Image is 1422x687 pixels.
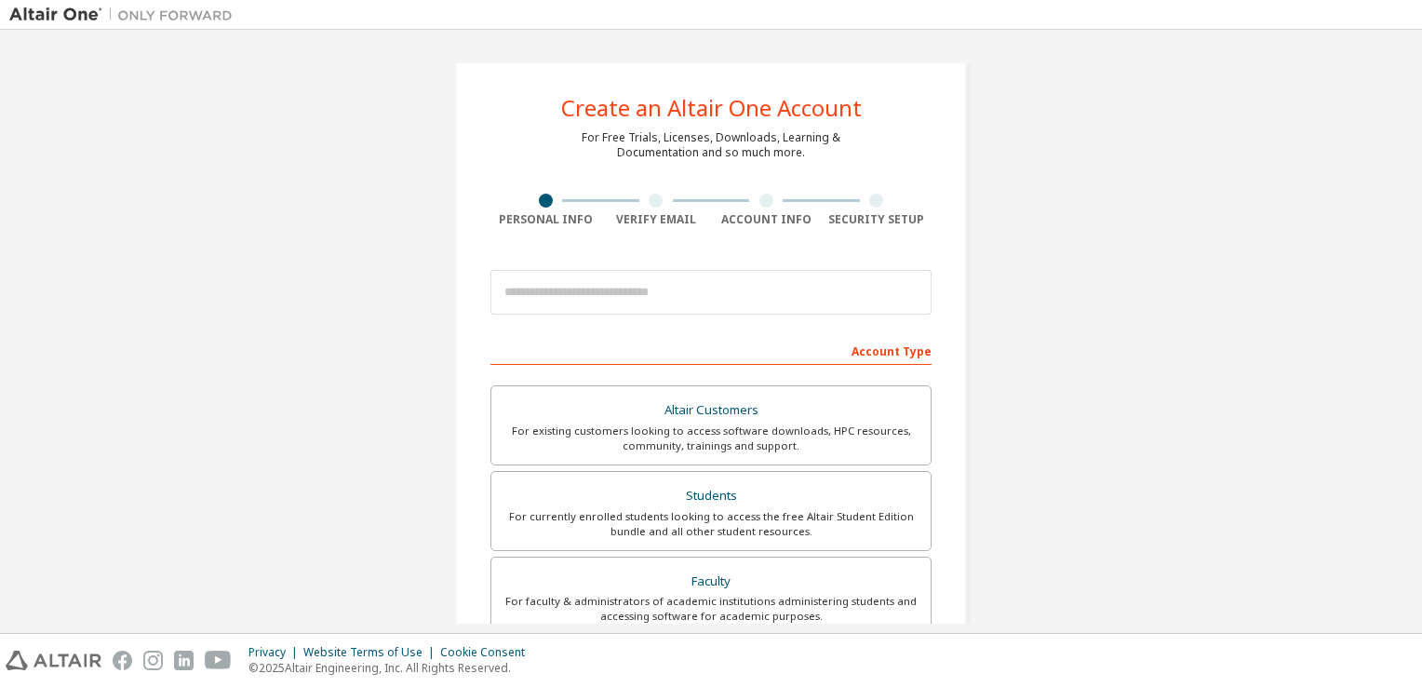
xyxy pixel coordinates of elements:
[490,335,932,365] div: Account Type
[503,509,919,539] div: For currently enrolled students looking to access the free Altair Student Edition bundle and all ...
[113,651,132,670] img: facebook.svg
[561,97,862,119] div: Create an Altair One Account
[582,130,840,160] div: For Free Trials, Licenses, Downloads, Learning & Documentation and so much more.
[822,212,932,227] div: Security Setup
[143,651,163,670] img: instagram.svg
[9,6,242,24] img: Altair One
[601,212,712,227] div: Verify Email
[303,645,440,660] div: Website Terms of Use
[490,212,601,227] div: Personal Info
[503,397,919,424] div: Altair Customers
[503,483,919,509] div: Students
[248,645,303,660] div: Privacy
[711,212,822,227] div: Account Info
[205,651,232,670] img: youtube.svg
[248,660,536,676] p: © 2025 Altair Engineering, Inc. All Rights Reserved.
[503,569,919,595] div: Faculty
[174,651,194,670] img: linkedin.svg
[503,594,919,624] div: For faculty & administrators of academic institutions administering students and accessing softwa...
[440,645,536,660] div: Cookie Consent
[6,651,101,670] img: altair_logo.svg
[503,424,919,453] div: For existing customers looking to access software downloads, HPC resources, community, trainings ...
